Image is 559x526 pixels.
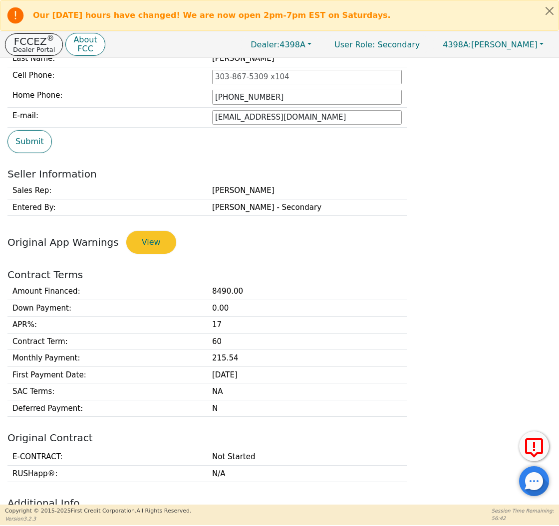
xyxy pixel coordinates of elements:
h2: Additional Info [7,497,552,509]
h2: Original Contract [7,432,552,444]
td: SAC Terms : [7,383,207,400]
p: Secondary [324,35,430,54]
td: 8490.00 [207,283,407,300]
td: NA [207,383,407,400]
td: [PERSON_NAME] [207,182,407,199]
td: Contract Term : [7,333,207,350]
td: Amount Financed : [7,283,207,300]
td: [PERSON_NAME] [207,50,407,67]
a: User Role: Secondary [324,35,430,54]
span: Dealer: [251,40,279,49]
td: First Payment Date : [7,366,207,383]
button: Close alert [541,0,559,21]
p: FCCEZ [13,36,55,46]
span: User Role : [334,40,375,49]
td: 0.00 [207,300,407,317]
td: Monthly Payment : [7,350,207,367]
p: FCC [73,45,97,53]
input: 303-867-5309 x104 [212,70,402,85]
td: Deferred Payment : [7,400,207,417]
td: Sales Rep: [7,182,207,199]
button: Report Error to FCC [519,431,549,461]
td: E-CONTRACT : [7,449,207,465]
p: Session Time Remaining: [492,507,554,515]
td: 215.54 [207,350,407,367]
button: 4398A:[PERSON_NAME] [432,37,554,52]
td: Entered By: [7,199,207,216]
td: N [207,400,407,417]
p: Copyright © 2015- 2025 First Credit Corporation. [5,507,191,516]
td: RUSHapp® : [7,465,207,482]
td: [PERSON_NAME] - Secondary [207,199,407,216]
b: Our [DATE] hours have changed! We are now open 2pm-7pm EST on Saturdays. [33,10,391,20]
td: Last Name: [7,50,207,67]
td: Cell Phone: [7,67,207,87]
button: AboutFCC [65,33,105,56]
span: Original App Warnings [7,236,119,248]
button: View [126,231,176,254]
td: [DATE] [207,366,407,383]
span: [PERSON_NAME] [443,40,538,49]
p: 56:42 [492,515,554,522]
p: Dealer Portal [13,46,55,53]
button: Submit [7,130,52,153]
p: Version 3.2.3 [5,515,191,523]
td: Not Started [207,449,407,465]
span: 4398A: [443,40,471,49]
td: APR% : [7,317,207,334]
h2: Contract Terms [7,269,552,281]
span: 4398A [251,40,305,49]
td: N/A [207,465,407,482]
p: About [73,36,97,44]
button: Dealer:4398A [240,37,322,52]
td: 60 [207,333,407,350]
h2: Seller Information [7,168,552,180]
span: All Rights Reserved. [136,508,191,514]
td: Home Phone: [7,87,207,108]
td: Down Payment : [7,300,207,317]
input: 303-867-5309 x104 [212,90,402,105]
button: FCCEZ®Dealer Portal [5,33,63,56]
sup: ® [47,34,54,43]
td: E-mail: [7,107,207,128]
td: 17 [207,317,407,334]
